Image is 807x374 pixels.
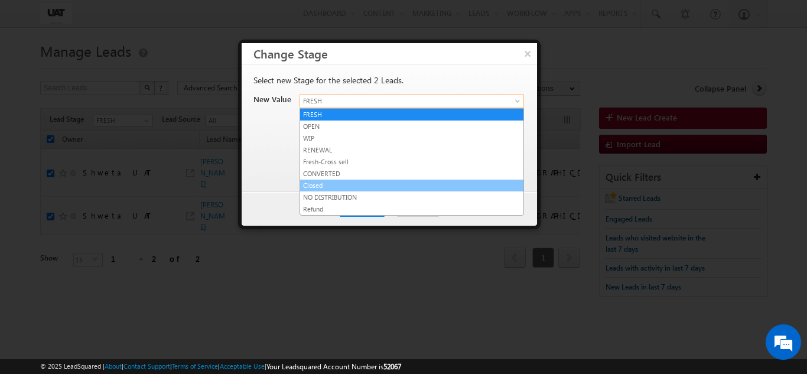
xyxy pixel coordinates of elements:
a: OPEN [300,121,523,132]
a: About [105,362,122,370]
a: Terms of Service [172,362,218,370]
span: 52067 [383,362,401,371]
a: Contact Support [123,362,170,370]
a: Closed [300,180,523,191]
textarea: Type your message and hit 'Enter' [15,109,216,280]
div: New Value [253,94,292,110]
a: NO DISTRIBUTION [300,192,523,203]
h3: Change Stage [253,43,537,64]
a: RENEWAL [300,145,523,155]
button: × [518,43,537,64]
a: FRESH [300,109,523,120]
span: FRESH [300,96,496,106]
div: Minimize live chat window [194,6,222,34]
ul: FRESH [300,108,524,216]
a: WIP [300,133,523,144]
a: FRESH [300,94,524,108]
img: d_60004797649_company_0_60004797649 [20,62,50,77]
a: CONVERTED [300,168,523,179]
span: © 2025 LeadSquared | | | | | [40,361,401,372]
span: Your Leadsquared Account Number is [266,362,401,371]
div: Chat with us now [61,62,199,77]
em: Start Chat [161,290,214,306]
a: Acceptable Use [220,362,265,370]
a: Refund [300,204,523,214]
a: Fresh-Cross sell [300,157,523,167]
p: Select new Stage for the selected 2 Leads. [253,75,523,86]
